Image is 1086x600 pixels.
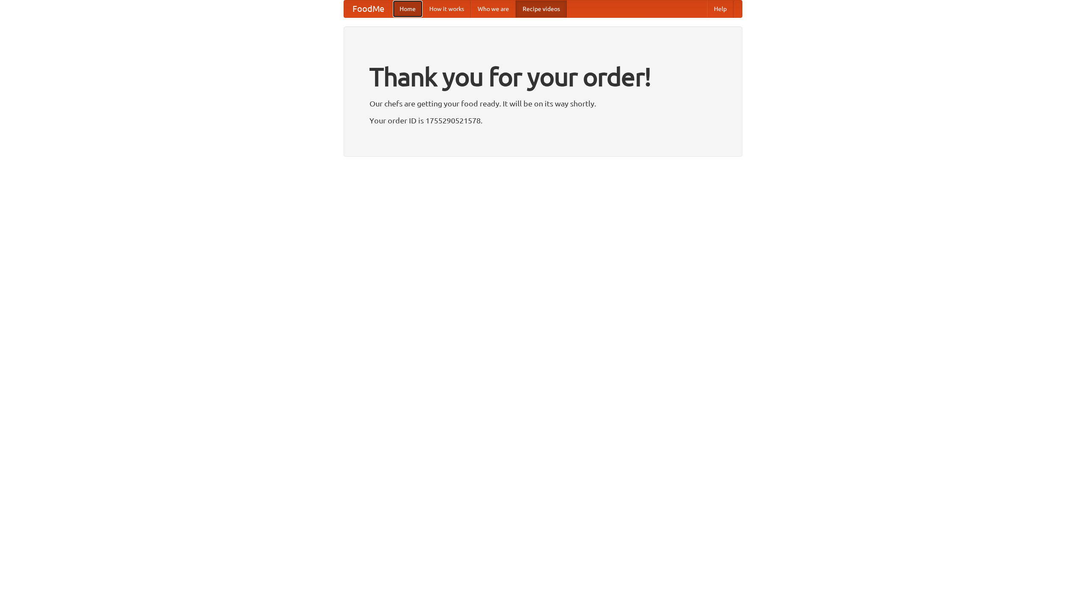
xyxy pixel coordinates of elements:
p: Your order ID is 1755290521578. [369,114,717,127]
a: Recipe videos [516,0,567,17]
a: Help [707,0,733,17]
h1: Thank you for your order! [369,56,717,97]
a: Who we are [471,0,516,17]
a: How it works [423,0,471,17]
p: Our chefs are getting your food ready. It will be on its way shortly. [369,97,717,110]
a: FoodMe [344,0,393,17]
a: Home [393,0,423,17]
